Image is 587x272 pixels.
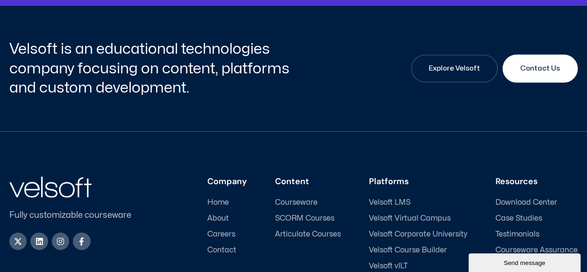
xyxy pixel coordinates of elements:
[429,63,480,74] span: Explore Velsoft
[369,177,467,187] h3: Platforms
[275,177,341,187] h3: Content
[495,198,578,207] a: Download Center
[275,198,318,207] span: Courseware
[207,198,229,207] span: Home
[369,214,467,223] a: Velsoft Virtual Campus
[207,198,247,207] a: Home
[9,209,147,222] p: Fully customizable courseware
[495,214,542,223] span: Case Studies
[9,39,291,98] h2: Velsoft is an educational technologies company focusing on content, platforms and custom developm...
[495,230,578,239] a: Testimonials
[520,63,560,74] span: Contact Us
[369,214,451,223] span: Velsoft Virtual Campus
[207,177,247,187] h3: Company
[275,214,334,223] span: SCORM Courses
[495,198,557,207] span: Download Center
[369,198,467,207] a: Velsoft LMS
[207,214,247,223] a: About
[207,214,229,223] span: About
[207,230,247,239] a: Careers
[495,230,539,239] span: Testimonials
[411,55,498,83] a: Explore Velsoft
[369,230,467,239] a: Velsoft Corporate University
[275,230,341,239] a: Articulate Courses
[207,246,247,255] a: Contact
[275,198,341,207] a: Courseware
[369,246,447,255] span: Velsoft Course Builder
[502,55,578,83] a: Contact Us
[495,177,578,187] h3: Resources
[468,251,582,272] iframe: chat widget
[369,262,408,271] span: Velsoft vILT
[369,246,467,255] a: Velsoft Course Builder
[207,230,235,239] span: Careers
[495,246,578,255] a: Courseware Assurance
[495,214,578,223] a: Case Studies
[369,198,410,207] span: Velsoft LMS
[275,214,341,223] a: SCORM Courses
[369,262,467,271] a: Velsoft vILT
[207,246,236,255] span: Contact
